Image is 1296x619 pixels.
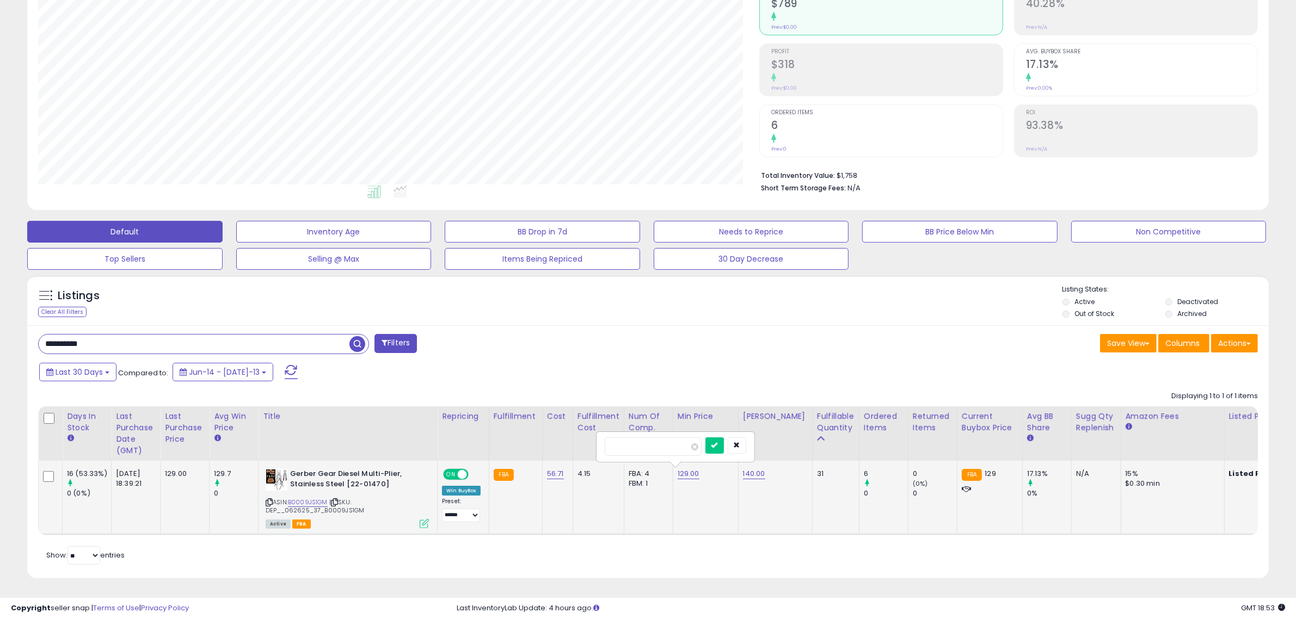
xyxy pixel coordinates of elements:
b: Total Inventory Value: [761,171,835,180]
div: ASIN: [266,469,429,527]
a: Terms of Use [93,603,139,613]
span: Profit [771,49,1003,55]
div: Current Buybox Price [962,411,1018,434]
div: seller snap | | [11,603,189,614]
div: 0 [864,488,908,498]
span: All listings currently available for purchase on Amazon [266,519,291,529]
h5: Listings [58,288,100,304]
div: Returned Items [913,411,953,434]
span: | SKU: DEP__062625_37_B0009JS1GM [266,498,364,514]
div: $0.30 min [1126,479,1216,488]
span: Show: entries [46,550,125,560]
span: 2025-08-13 18:53 GMT [1241,603,1285,613]
span: ON [444,470,458,479]
img: 51SAsa+DMTL._SL40_.jpg [266,469,287,491]
div: Num of Comp. [629,411,668,434]
div: FBM: 1 [629,479,665,488]
b: Listed Price: [1229,468,1279,479]
button: Inventory Age [236,221,432,243]
div: Amazon Fees [1126,411,1220,422]
div: 0% [1027,488,1071,498]
small: (0%) [913,479,928,488]
span: Jun-14 - [DATE]-13 [189,367,260,377]
small: Prev: N/A [1026,146,1047,152]
a: 140.00 [743,468,765,479]
div: 6 [864,469,908,479]
div: 4.15 [578,469,616,479]
div: [DATE] 18:39:21 [116,469,152,488]
div: Last Purchase Date (GMT) [116,411,156,456]
span: ROI [1026,110,1257,116]
a: 129.00 [678,468,699,479]
button: Actions [1211,334,1258,352]
button: Default [27,221,223,243]
small: Avg Win Price. [214,434,220,443]
small: Prev: N/A [1026,24,1047,30]
div: 15% [1126,469,1216,479]
button: BB Drop in 7d [445,221,640,243]
div: N/A [1076,469,1113,479]
strong: Copyright [11,603,51,613]
p: Listing States: [1062,284,1269,295]
small: Prev: 0 [771,146,787,152]
div: Win BuyBox [442,486,481,496]
button: 30 Day Decrease [654,248,849,270]
div: Fulfillment [494,411,538,422]
span: FBA [292,519,311,529]
th: Please note that this number is a calculation based on your required days of coverage and your ve... [1071,406,1121,461]
span: Columns [1165,338,1200,349]
small: Prev: $0.00 [771,24,797,30]
div: 0 [214,488,258,498]
div: Avg Win Price [214,411,254,434]
div: 31 [817,469,851,479]
small: Prev: 0.00% [1026,85,1052,91]
span: Ordered Items [771,110,1003,116]
div: Ordered Items [864,411,904,434]
span: OFF [467,470,484,479]
div: Fulfillable Quantity [817,411,855,434]
div: [PERSON_NAME] [743,411,808,422]
a: Privacy Policy [141,603,189,613]
small: Prev: $0.00 [771,85,797,91]
b: Short Term Storage Fees: [761,183,846,193]
div: 0 [913,469,957,479]
a: 56.71 [547,468,564,479]
a: B0009JS1GM [288,498,328,507]
h2: 93.38% [1026,119,1257,134]
div: Repricing [442,411,484,422]
h2: 17.13% [1026,58,1257,73]
div: Min Price [678,411,734,422]
small: Avg BB Share. [1027,434,1034,443]
div: Displaying 1 to 1 of 1 items [1171,391,1258,401]
div: 0 (0%) [67,488,111,498]
h2: $318 [771,58,1003,73]
button: Filters [374,334,417,353]
label: Out of Stock [1074,309,1114,318]
button: Selling @ Max [236,248,432,270]
div: Clear All Filters [38,307,87,317]
div: Fulfillment Cost [578,411,619,434]
div: 16 (53.33%) [67,469,111,479]
div: 0 [913,488,957,498]
div: Title [263,411,433,422]
div: Preset: [442,498,481,522]
span: 129 [985,468,996,479]
label: Archived [1177,309,1207,318]
button: Non Competitive [1071,221,1267,243]
button: Top Sellers [27,248,223,270]
h2: 6 [771,119,1003,134]
button: BB Price Below Min [862,221,1058,243]
div: Last Purchase Price [165,411,205,445]
span: Last 30 Days [56,367,103,377]
div: Last InventoryLab Update: 4 hours ago. [457,603,1285,614]
label: Deactivated [1177,297,1218,306]
small: FBA [494,469,514,481]
div: 17.13% [1027,469,1071,479]
span: Avg. Buybox Share [1026,49,1257,55]
span: Compared to: [118,368,168,378]
div: FBA: 4 [629,469,665,479]
div: 129.7 [214,469,258,479]
div: Cost [547,411,568,422]
div: Days In Stock [67,411,107,434]
small: Amazon Fees. [1126,422,1132,432]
